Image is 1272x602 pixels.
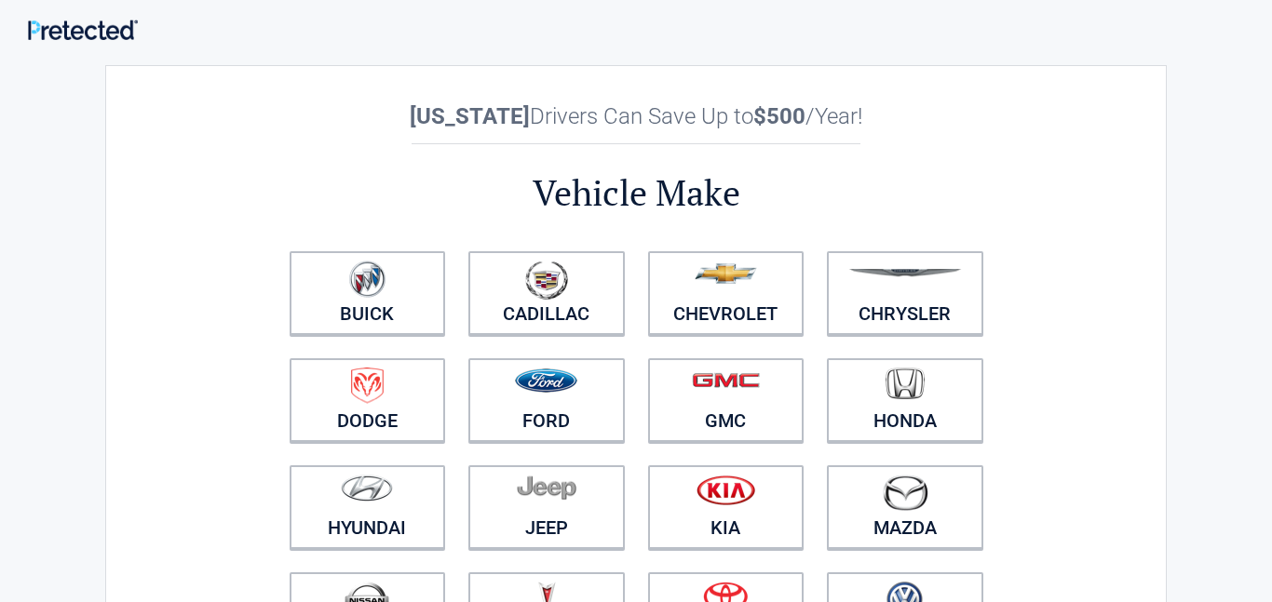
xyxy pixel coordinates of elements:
img: kia [697,475,755,505]
a: Kia [648,465,805,549]
img: hyundai [341,475,393,502]
img: cadillac [525,261,568,300]
h2: Drivers Can Save Up to /Year [277,103,995,129]
img: Main Logo [28,20,138,39]
a: GMC [648,358,805,442]
a: Buick [290,251,446,335]
img: honda [886,368,925,400]
img: mazda [882,475,928,511]
a: Jeep [468,465,625,549]
img: jeep [517,475,576,501]
a: Cadillac [468,251,625,335]
a: Honda [827,358,983,442]
a: Chrysler [827,251,983,335]
img: chrysler [848,269,962,277]
img: gmc [692,372,760,388]
a: Mazda [827,465,983,549]
a: Ford [468,358,625,442]
a: Chevrolet [648,251,805,335]
a: Hyundai [290,465,446,549]
img: chevrolet [695,263,757,284]
b: [US_STATE] [410,103,530,129]
a: Dodge [290,358,446,442]
img: dodge [351,368,384,404]
b: $500 [753,103,805,129]
img: ford [515,368,577,393]
img: buick [349,261,386,298]
h2: Vehicle Make [277,169,995,217]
